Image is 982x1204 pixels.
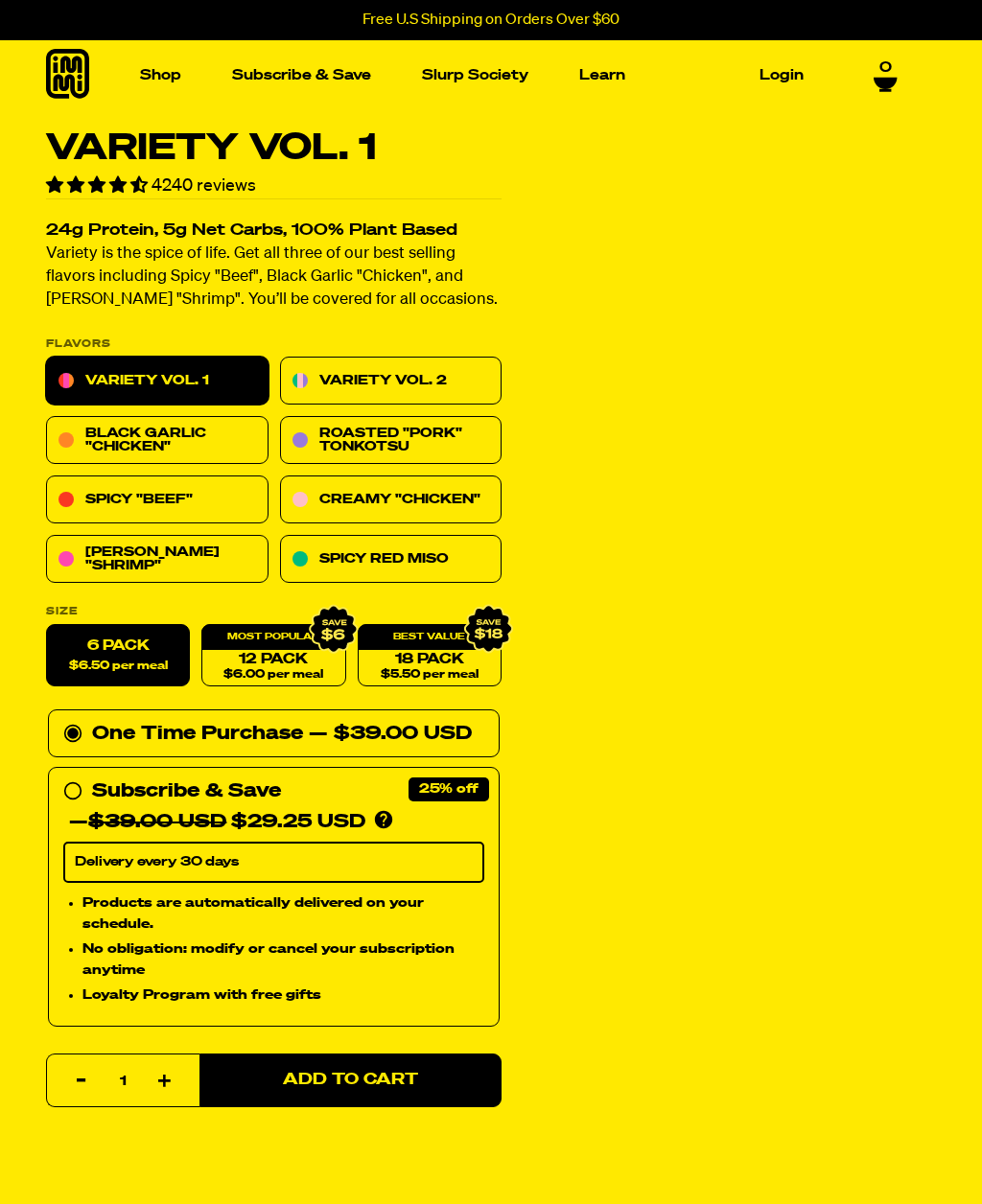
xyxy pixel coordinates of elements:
a: Subscribe & Save [224,60,379,90]
label: Size [46,607,502,617]
a: Variety Vol. 1 [46,358,269,405]
p: Free U.S Shipping on Orders Over $60 [362,12,620,29]
a: Creamy "Chicken" [280,476,503,524]
span: $6.50 per meal [69,660,168,673]
a: Spicy Red Miso [280,536,503,584]
li: Products are automatically delivered on your schedule. [82,892,484,936]
a: Roasted "Pork" Tonkotsu [280,417,503,465]
span: $5.50 per meal [381,669,479,682]
a: Learn [572,60,633,90]
div: One Time Purchase [63,719,484,750]
p: Variety is the spice of life. Get all three of our best selling flavors including Spicy "Beef", B... [46,243,502,313]
a: Variety Vol. 2 [280,358,503,405]
del: $39.00 USD [88,813,226,832]
div: — $29.25 USD [69,807,365,838]
a: 0 [874,59,898,92]
a: Black Garlic "Chicken" [46,417,269,465]
div: — $39.00 USD [309,719,472,750]
h1: Variety Vol. 1 [46,130,502,167]
a: Login [752,60,811,90]
li: No obligation: modify or cancel your subscription anytime [82,938,484,982]
span: 4240 reviews [152,177,256,195]
button: Add to Cart [199,1053,502,1107]
h2: 24g Protein, 5g Net Carbs, 100% Plant Based [46,223,502,240]
a: 12 Pack$6.00 per meal [201,625,345,687]
span: 0 [879,59,892,77]
a: [PERSON_NAME] "Shrimp" [46,536,269,584]
span: 4.55 stars [46,177,152,195]
p: Flavors [46,339,502,350]
select: Subscribe & Save —$39.00 USD$29.25 USD Products are automatically delivered on your schedule. No ... [63,843,484,883]
a: 18 Pack$5.50 per meal [358,625,502,687]
a: Spicy "Beef" [46,476,269,524]
div: Subscribe & Save [92,776,281,807]
span: $6.00 per meal [223,669,323,682]
li: Loyalty Program with free gifts [82,985,484,1007]
a: Shop [132,60,189,90]
input: quantity [58,1054,188,1108]
span: Add to Cart [283,1072,418,1088]
nav: Main navigation [132,40,811,110]
a: Slurp Society [414,60,536,90]
label: 6 Pack [46,625,190,687]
